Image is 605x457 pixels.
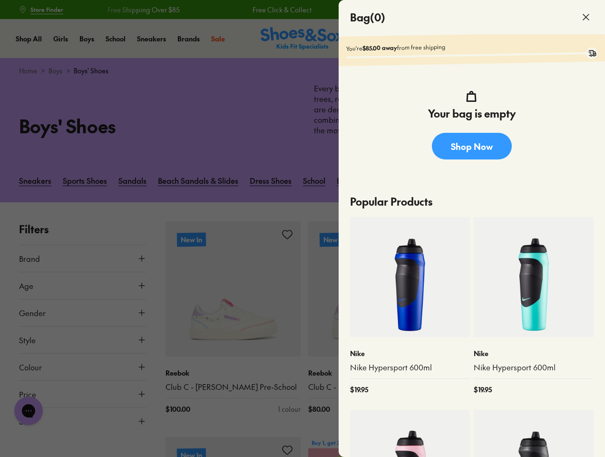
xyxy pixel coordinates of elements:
h4: Your bag is empty [428,106,516,121]
a: Nike Hypersport 600ml [474,362,594,373]
a: Shop Now [432,133,512,159]
span: $ 19.95 [474,385,492,395]
p: Nike [350,348,470,358]
p: Popular Products [350,186,594,217]
h4: Bag ( 0 ) [350,10,385,25]
a: Nike Hypersport 600ml [350,362,470,373]
b: $85.00 away [362,44,397,52]
p: Nike [474,348,594,358]
p: You're from free shipping [346,40,597,52]
span: $ 19.95 [350,385,368,395]
button: Gorgias live chat [5,3,33,32]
